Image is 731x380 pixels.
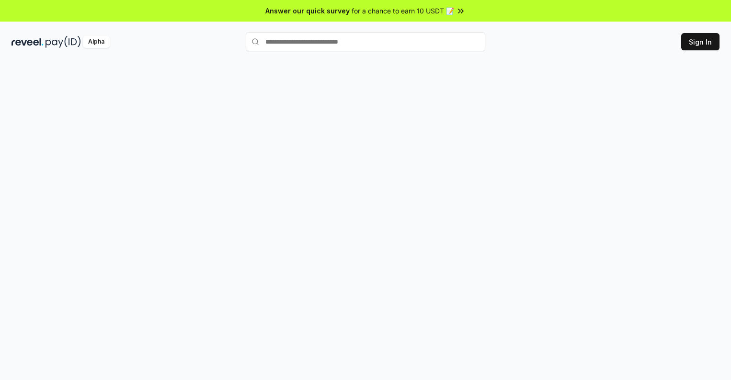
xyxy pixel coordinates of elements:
[83,36,110,48] div: Alpha
[265,6,350,16] span: Answer our quick survey
[46,36,81,48] img: pay_id
[352,6,454,16] span: for a chance to earn 10 USDT 📝
[11,36,44,48] img: reveel_dark
[681,33,720,50] button: Sign In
